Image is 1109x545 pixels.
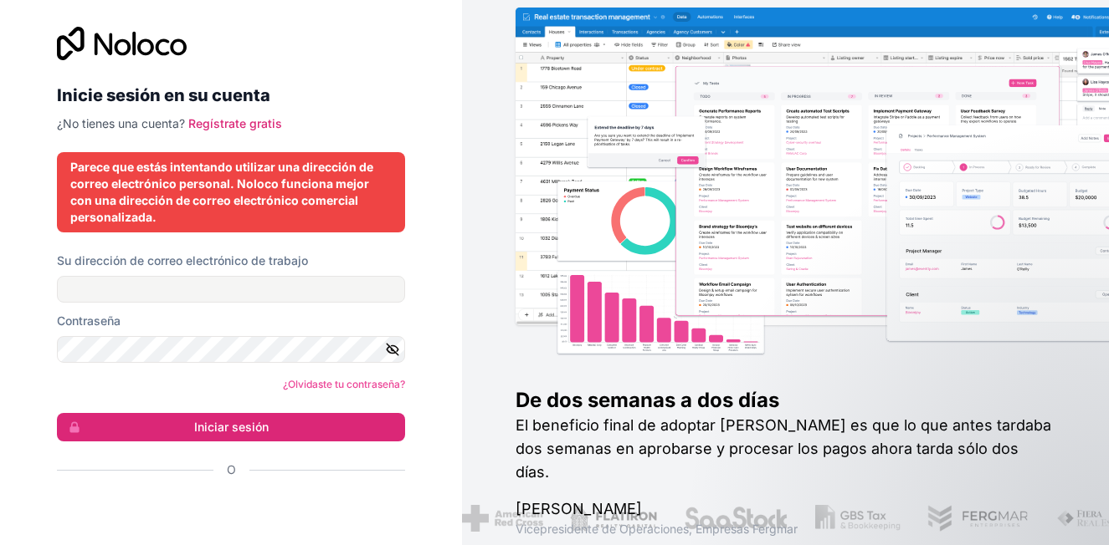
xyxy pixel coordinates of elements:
span: O [227,461,236,478]
h1: [PERSON_NAME] [516,497,1055,521]
h2: Inicie sesión en su cuenta [57,80,405,110]
h1: Vicepresidente de Operaciones , Empresas Fergmar [516,521,1055,537]
label: Su dirección de correo electrónico de trabajo [57,252,308,269]
iframe: Botón de Acceder con Google [49,497,400,533]
img: /assets/american-red-cross-BAupjrZR.png [462,505,543,532]
span: ¿No tienes una cuenta? [57,116,185,130]
h2: El beneficio final de adoptar [PERSON_NAME] es que lo que antes tardaba dos semanas en aprobarse ... [516,414,1055,484]
label: Contraseña [57,313,121,329]
a: Regístrate gratis [188,116,282,130]
button: Iniciar sesión [57,413,405,441]
iframe: Intercom notifications message [774,420,1109,537]
input: Email address [57,276,405,303]
a: ¿Olvidaste tu contraseña? [283,378,405,390]
div: Parece que estás intentando utilizar una dirección de correo electrónico personal. Noloco funcion... [70,159,392,226]
h1: De dos semanas a dos días [516,387,1055,414]
input: Password [57,336,405,363]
